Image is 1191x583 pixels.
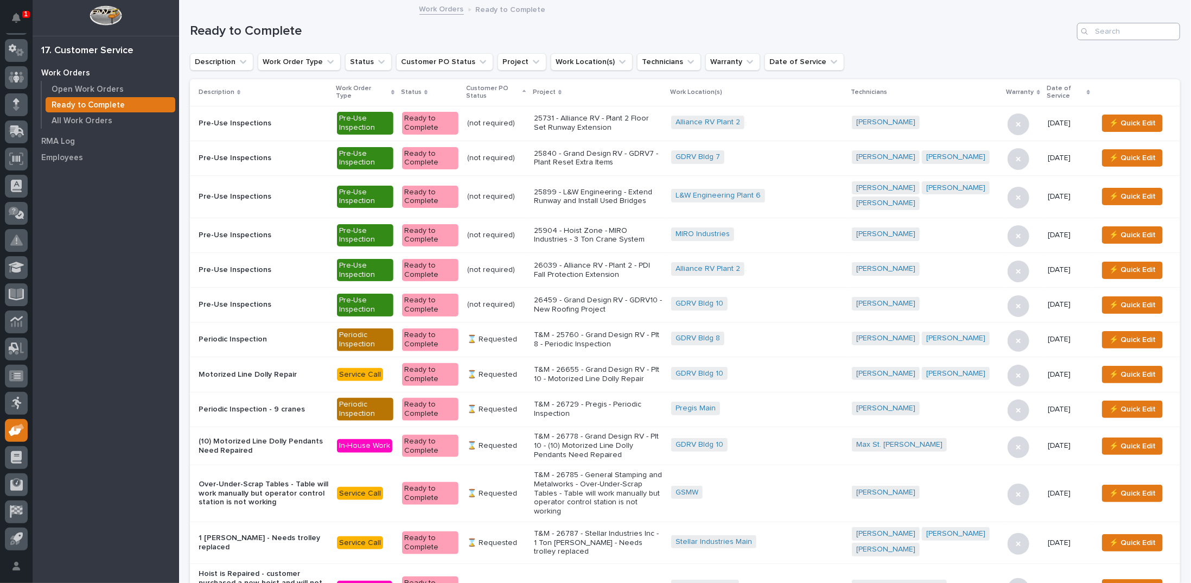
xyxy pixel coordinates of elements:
a: All Work Orders [42,113,179,128]
div: Pre-Use Inspection [337,147,393,170]
p: 25840 - Grand Design RV - GDRV7 - Plant Reset Extra Items [534,149,663,168]
p: [DATE] [1048,441,1089,451]
button: Description [190,53,253,71]
p: ⌛ Requested [467,489,525,498]
a: [PERSON_NAME] [926,529,985,538]
tr: Pre-Use InspectionsPre-Use InspectionReady to Complete(not required)25899 - L&W Engineering - Ext... [190,175,1180,218]
tr: Pre-Use InspectionsPre-Use InspectionReady to Complete(not required)26459 - Grand Design RV - GDR... [190,288,1180,322]
div: Pre-Use Inspection [337,259,393,282]
a: Pregis Main [676,404,716,413]
button: ⚡ Quick Edit [1102,534,1163,552]
tr: Over-Under-Scrap Tables - Table will work manually but operator control station is not workingSer... [190,465,1180,522]
input: Search [1077,23,1180,40]
tr: Pre-Use InspectionsPre-Use InspectionReady to Complete(not required)25731 - Alliance RV - Plant 2... [190,106,1180,141]
p: Warranty [1007,86,1034,98]
div: Pre-Use Inspection [337,224,393,247]
div: Service Call [337,368,383,382]
a: GDRV Bldg 10 [676,299,723,308]
div: Service Call [337,536,383,550]
p: 1 [24,10,28,18]
button: Work Order Type [258,53,341,71]
span: ⚡ Quick Edit [1109,487,1156,500]
tr: Motorized Line Dolly RepairService CallReady to Complete⌛ RequestedT&M - 26655 - Grand Design RV ... [190,357,1180,392]
a: Ready to Complete [42,97,179,112]
a: [PERSON_NAME] [856,183,915,193]
button: Date of Service [765,53,844,71]
a: [PERSON_NAME] [856,118,915,127]
span: ⚡ Quick Edit [1109,151,1156,164]
p: (not required) [467,231,525,240]
tr: Periodic InspectionPeriodic InspectionReady to Complete⌛ RequestedT&M - 25760 - Grand Design RV -... [190,322,1180,357]
p: Pre-Use Inspections [199,300,328,309]
p: Ready to Complete [52,100,125,110]
button: ⚡ Quick Edit [1102,296,1163,314]
a: GDRV Bldg 8 [676,334,720,343]
p: Ready to Complete [476,3,546,15]
a: Open Work Orders [42,81,179,97]
button: ⚡ Quick Edit [1102,115,1163,132]
img: Workspace Logo [90,5,122,26]
div: Ready to Complete [402,482,458,505]
h1: Ready to Complete [190,23,1073,39]
button: Work Location(s) [551,53,633,71]
p: ⌛ Requested [467,441,525,451]
div: Periodic Inspection [337,398,393,421]
button: ⚡ Quick Edit [1102,366,1163,383]
p: 1 [PERSON_NAME] - Needs trolley replaced [199,534,328,552]
p: (10) Motorized Line Dolly Pendants Need Repaired [199,437,328,455]
button: ⚡ Quick Edit [1102,401,1163,418]
button: ⚡ Quick Edit [1102,331,1163,348]
p: [DATE] [1048,231,1089,240]
div: Ready to Complete [402,147,458,170]
span: ⚡ Quick Edit [1109,117,1156,130]
tr: (10) Motorized Line Dolly Pendants Need RepairedIn-House WorkReady to Complete⌛ RequestedT&M - 26... [190,427,1180,465]
p: Work Location(s) [670,86,722,98]
div: 17. Customer Service [41,45,133,57]
a: Work Orders [33,65,179,81]
div: In-House Work [337,439,392,453]
p: Employees [41,153,83,163]
span: ⚡ Quick Edit [1109,263,1156,276]
a: GSMW [676,488,698,497]
span: ⚡ Quick Edit [1109,440,1156,453]
a: Alliance RV Plant 2 [676,264,740,274]
a: [PERSON_NAME] [926,334,985,343]
button: Notifications [5,7,28,29]
span: ⚡ Quick Edit [1109,368,1156,381]
p: Motorized Line Dolly Repair [199,370,328,379]
p: Periodic Inspection [199,335,328,344]
div: Notifications1 [14,13,28,30]
p: [DATE] [1048,538,1089,548]
a: [PERSON_NAME] [856,299,915,308]
p: [DATE] [1048,265,1089,275]
tr: Pre-Use InspectionsPre-Use InspectionReady to Complete(not required)26039 - Alliance RV - Plant 2... [190,252,1180,287]
p: [DATE] [1048,119,1089,128]
a: MIRO Industries [676,230,730,239]
p: 26039 - Alliance RV - Plant 2 - PDI Fall Protection Extension [534,261,663,280]
a: [PERSON_NAME] [856,334,915,343]
div: Ready to Complete [402,224,458,247]
p: Project [533,86,556,98]
p: All Work Orders [52,116,112,126]
p: T&M - 26787 - Stellar Industries Inc - 1 Ton [PERSON_NAME] - Needs trolley replaced [534,529,663,556]
a: L&W Engineering Plant 6 [676,191,761,200]
button: ⚡ Quick Edit [1102,262,1163,279]
span: ⚡ Quick Edit [1109,536,1156,549]
span: ⚡ Quick Edit [1109,403,1156,416]
p: (not required) [467,119,525,128]
p: T&M - 26655 - Grand Design RV - Plt 10 - Motorized Line Dolly Repair [534,365,663,384]
a: Stellar Industries Main [676,537,752,547]
a: [PERSON_NAME] [856,529,915,538]
p: (not required) [467,192,525,201]
p: 25731 - Alliance RV - Plant 2 Floor Set Runway Extension [534,114,663,132]
p: Periodic Inspection - 9 cranes [199,405,328,414]
button: Status [345,53,392,71]
button: ⚡ Quick Edit [1102,226,1163,244]
a: GDRV Bldg 10 [676,369,723,378]
a: [PERSON_NAME] [856,199,915,208]
a: Max St. [PERSON_NAME] [856,440,942,449]
div: Periodic Inspection [337,328,393,351]
p: T&M - 26785 - General Stamping and Metalworks - Over-Under-Scrap Tables - Table will work manuall... [534,471,663,516]
p: Pre-Use Inspections [199,119,328,128]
